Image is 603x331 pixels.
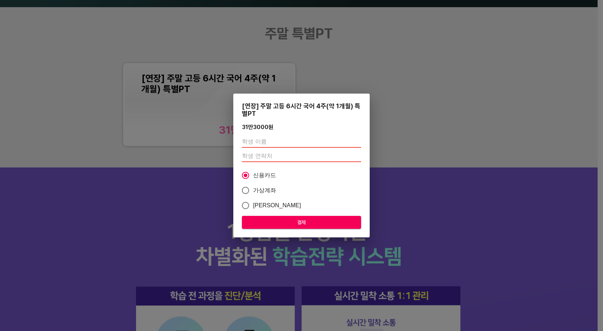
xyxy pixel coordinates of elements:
[242,151,361,162] input: 학생 연락처
[248,218,355,227] span: 결제
[253,201,301,210] span: [PERSON_NAME]
[242,136,361,148] input: 학생 이름
[242,124,274,131] div: 31만3000 원
[253,186,276,195] span: 가상계좌
[242,102,361,117] div: [연장] 주말 고등 6시간 국어 4주(약 1개월) 특별PT
[253,171,276,180] span: 신용카드
[242,216,361,229] button: 결제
